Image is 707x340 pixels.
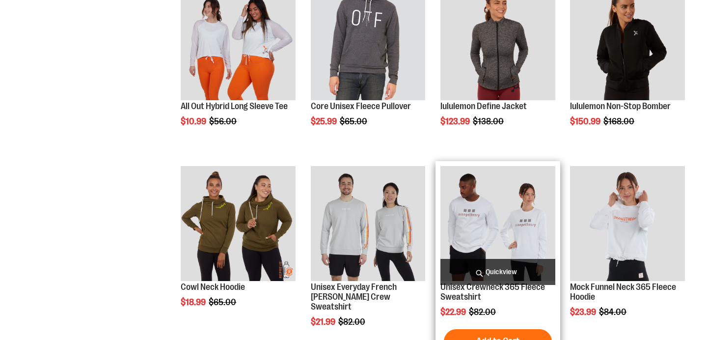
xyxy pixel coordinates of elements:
[311,101,411,111] a: Core Unisex Fleece Pullover
[570,166,685,281] img: Product image for Mock Funnel Neck 365 Fleece Hoodie
[181,282,245,292] a: Cowl Neck Hoodie
[570,307,598,317] span: $23.99
[311,317,337,327] span: $21.99
[570,101,671,111] a: lululemon Non-Stop Bomber
[181,166,296,281] img: Product image for Cowl Neck Hoodie
[311,166,426,281] img: Product image for Unisex Everyday French Terry Crew Sweatshirt
[570,166,685,283] a: Product image for Mock Funnel Neck 365 Fleece Hoodie
[176,161,300,332] div: product
[440,166,555,281] img: Product image for Unisex Crewneck 365 Fleece Sweatshirt
[570,282,676,302] a: Mock Funnel Neck 365 Fleece Hoodie
[599,307,628,317] span: $84.00
[209,297,238,307] span: $65.00
[311,282,397,312] a: Unisex Everyday French [PERSON_NAME] Crew Sweatshirt
[440,101,527,111] a: lululemon Define Jacket
[440,166,555,283] a: Product image for Unisex Crewneck 365 Fleece Sweatshirt
[570,116,602,126] span: $150.99
[311,116,338,126] span: $25.99
[440,282,545,302] a: Unisex Crewneck 365 Fleece Sweatshirt
[338,317,367,327] span: $82.00
[440,259,555,285] a: Quickview
[603,116,636,126] span: $168.00
[311,166,426,283] a: Product image for Unisex Everyday French Terry Crew Sweatshirt
[181,297,207,307] span: $18.99
[440,307,467,317] span: $22.99
[469,307,497,317] span: $82.00
[181,116,208,126] span: $10.99
[473,116,505,126] span: $138.00
[340,116,369,126] span: $65.00
[440,116,471,126] span: $123.99
[209,116,238,126] span: $56.00
[181,166,296,283] a: Product image for Cowl Neck Hoodie
[181,101,288,111] a: All Out Hybrid Long Sleeve Tee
